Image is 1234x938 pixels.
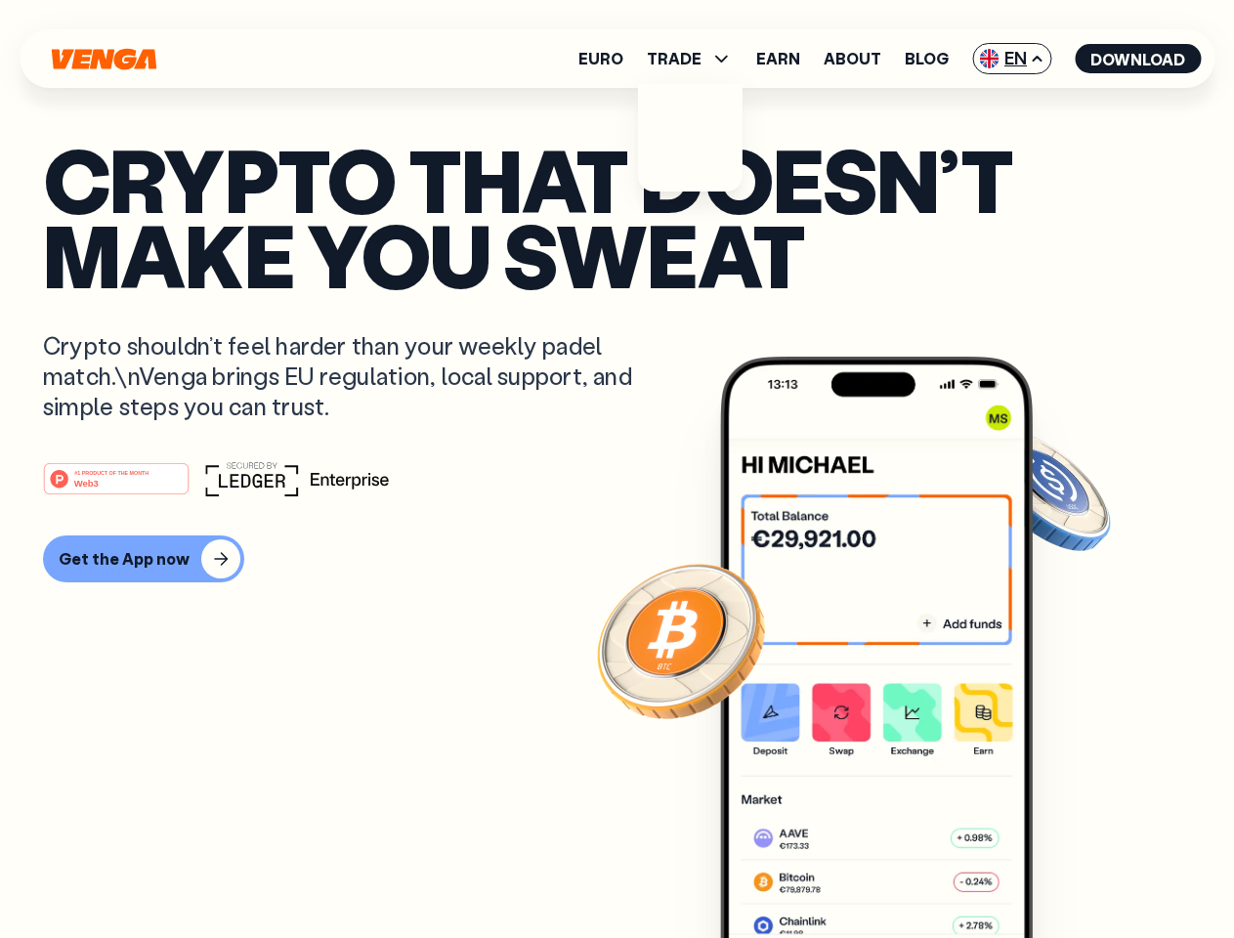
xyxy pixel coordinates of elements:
a: Blog [905,51,949,66]
img: Bitcoin [593,552,769,728]
button: Get the App now [43,535,244,582]
div: Get the App now [59,549,190,569]
tspan: Web3 [74,477,99,488]
svg: Home [49,48,158,70]
a: #1 PRODUCT OF THE MONTHWeb3 [43,474,190,499]
img: flag-uk [979,49,999,68]
tspan: #1 PRODUCT OF THE MONTH [74,469,149,475]
a: Get the App now [43,535,1191,582]
p: Crypto shouldn’t feel harder than your weekly padel match.\nVenga brings EU regulation, local sup... [43,330,660,422]
button: Download [1075,44,1201,73]
span: EN [972,43,1051,74]
span: TRADE [647,51,702,66]
a: About [824,51,881,66]
p: Crypto that doesn’t make you sweat [43,142,1191,291]
a: Euro [578,51,623,66]
span: TRADE [647,47,733,70]
img: USDC coin [974,420,1115,561]
a: Earn [756,51,800,66]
